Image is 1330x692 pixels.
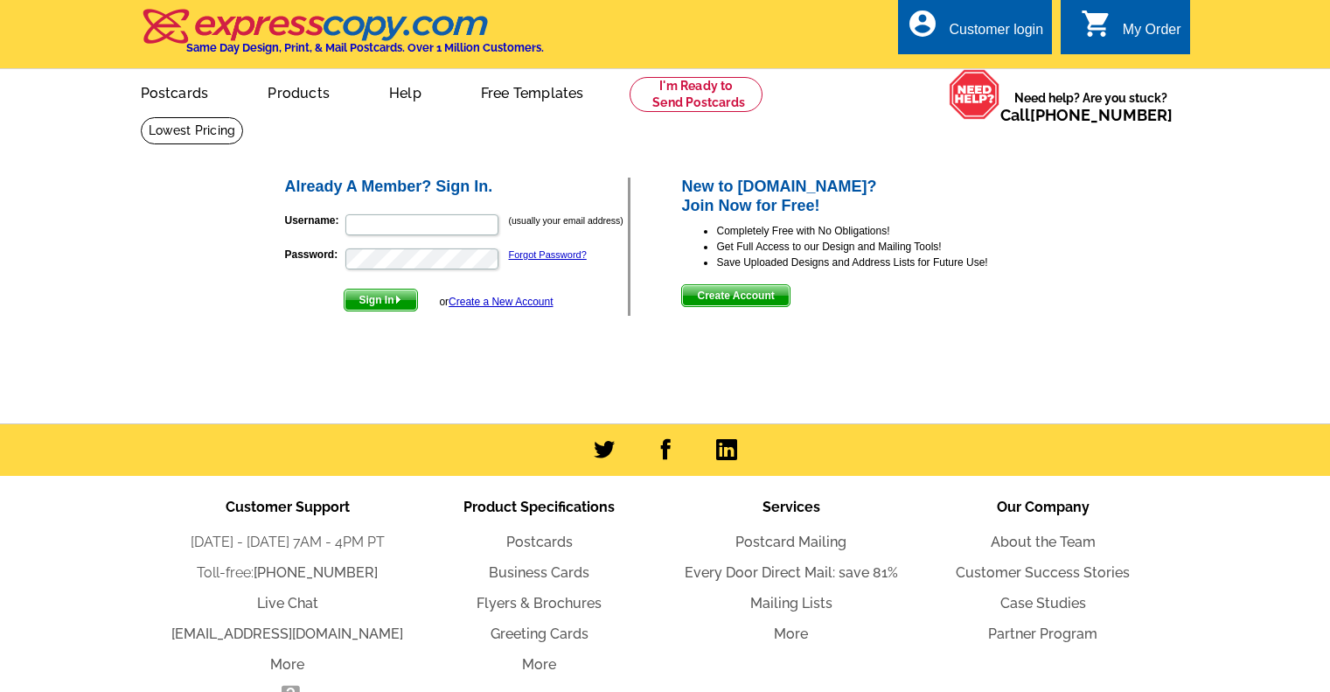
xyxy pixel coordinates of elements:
a: Postcard Mailing [735,534,846,550]
span: Call [1000,106,1173,124]
li: Get Full Access to our Design and Mailing Tools! [716,239,1048,255]
span: Sign In [345,290,417,311]
a: Postcards [113,71,237,112]
a: Case Studies [1000,595,1086,612]
label: Username: [285,213,344,228]
img: button-next-arrow-white.png [394,296,402,304]
span: Services [762,499,820,515]
li: [DATE] - [DATE] 7AM - 4PM PT [162,532,414,553]
div: My Order [1123,22,1181,46]
span: Customer Support [226,499,350,515]
a: Help [361,71,449,112]
h2: New to [DOMAIN_NAME]? Join Now for Free! [681,178,1048,215]
a: Partner Program [988,626,1097,642]
span: Need help? Are you stuck? [1000,89,1181,124]
a: Every Door Direct Mail: save 81% [685,564,898,581]
button: Create Account [681,284,790,307]
img: help [949,69,1000,120]
label: Password: [285,247,344,262]
i: account_circle [907,8,938,39]
div: or [439,294,553,310]
a: [EMAIL_ADDRESS][DOMAIN_NAME] [171,626,403,642]
button: Sign In [344,289,418,311]
a: More [270,656,304,673]
span: Product Specifications [463,499,615,515]
a: [PHONE_NUMBER] [1030,106,1173,124]
a: Forgot Password? [509,249,587,260]
a: Same Day Design, Print, & Mail Postcards. Over 1 Million Customers. [141,21,544,54]
a: Greeting Cards [491,626,588,642]
a: Business Cards [489,564,589,581]
li: Save Uploaded Designs and Address Lists for Future Use! [716,255,1048,270]
a: More [522,656,556,673]
div: Customer login [949,22,1043,46]
a: Live Chat [257,595,318,612]
a: Flyers & Brochures [477,595,602,612]
span: Create Account [682,285,789,306]
a: More [774,626,808,642]
li: Completely Free with No Obligations! [716,223,1048,239]
a: [PHONE_NUMBER] [254,564,378,581]
span: Our Company [997,499,1090,515]
a: Create a New Account [449,296,553,308]
h2: Already A Member? Sign In. [285,178,629,197]
small: (usually your email address) [509,215,623,226]
a: Postcards [506,534,573,550]
a: shopping_cart My Order [1081,19,1181,41]
li: Toll-free: [162,563,414,584]
a: Customer Success Stories [956,564,1130,581]
a: Mailing Lists [750,595,832,612]
a: About the Team [991,534,1096,550]
a: Free Templates [453,71,612,112]
h4: Same Day Design, Print, & Mail Postcards. Over 1 Million Customers. [186,41,544,54]
a: Products [240,71,358,112]
i: shopping_cart [1081,8,1112,39]
a: account_circle Customer login [907,19,1043,41]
